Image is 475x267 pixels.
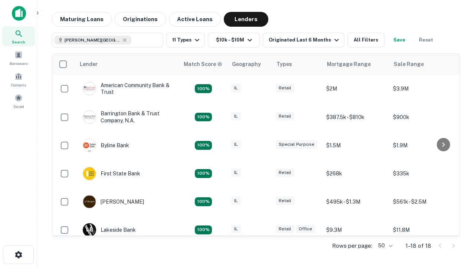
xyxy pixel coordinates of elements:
div: Barrington Bank & Trust Company, N.a. [83,110,172,123]
div: Byline Bank [83,139,129,152]
p: Rows per page: [332,241,372,250]
div: Office [296,225,315,233]
div: 50 [375,240,394,251]
div: Sale Range [394,60,424,69]
div: [PERSON_NAME] [83,195,144,208]
td: $335k [389,159,456,188]
div: IL [231,197,241,205]
div: Matching Properties: 2, hasApolloMatch: undefined [195,169,212,178]
th: Lender [75,54,179,75]
div: American Community Bank & Trust [83,82,172,95]
img: picture [83,167,96,180]
a: Borrowers [2,48,35,68]
td: $900k [389,103,456,131]
div: Retail [276,112,294,121]
th: Geography [227,54,272,75]
td: $1.5M [322,131,389,159]
div: IL [231,112,241,121]
td: $387.5k - $810k [322,103,389,131]
th: Sale Range [389,54,456,75]
div: Matching Properties: 3, hasApolloMatch: undefined [195,113,212,122]
th: Mortgage Range [322,54,389,75]
span: [PERSON_NAME][GEOGRAPHIC_DATA], [GEOGRAPHIC_DATA] [65,37,120,43]
td: $9.3M [322,216,389,244]
div: Capitalize uses an advanced AI algorithm to match your search with the best lender. The match sco... [184,60,222,68]
div: Matching Properties: 3, hasApolloMatch: undefined [195,197,212,206]
span: Contacts [11,82,26,88]
span: Borrowers [10,60,27,66]
div: IL [231,168,241,177]
button: 11 Types [166,33,205,47]
button: Save your search to get updates of matches that match your search criteria. [387,33,411,47]
img: picture [83,82,96,95]
span: Saved [13,103,24,109]
td: $268k [322,159,389,188]
div: Types [276,60,292,69]
div: First State Bank [83,167,140,180]
iframe: Chat Widget [438,208,475,243]
a: Contacts [2,69,35,89]
button: $10k - $10M [208,33,260,47]
div: IL [231,225,241,233]
div: IL [231,84,241,92]
div: IL [231,140,241,149]
th: Types [272,54,322,75]
td: $561k - $2.5M [389,188,456,216]
button: Originations [115,12,166,27]
button: All Filters [347,33,384,47]
div: Mortgage Range [327,60,371,69]
div: Matching Properties: 2, hasApolloMatch: undefined [195,84,212,93]
a: Search [2,26,35,46]
div: Geography [232,60,261,69]
div: Originated Last 6 Months [269,36,341,44]
div: Retail [276,197,294,205]
td: $3.9M [389,75,456,103]
div: Matching Properties: 2, hasApolloMatch: undefined [195,141,212,150]
button: Reset [414,33,438,47]
div: Retail [276,84,294,92]
img: picture [83,139,96,152]
img: capitalize-icon.png [12,6,26,21]
div: Retail [276,225,294,233]
a: Saved [2,91,35,111]
th: Capitalize uses an advanced AI algorithm to match your search with the best lender. The match sco... [179,54,227,75]
div: Retail [276,168,294,177]
p: L B [86,226,93,234]
td: $495k - $1.3M [322,188,389,216]
img: picture [83,195,96,208]
button: Maturing Loans [52,12,112,27]
img: picture [83,111,96,123]
td: $2M [322,75,389,103]
h6: Match Score [184,60,221,68]
button: Active Loans [169,12,221,27]
button: Lenders [224,12,268,27]
div: Special Purpose [276,140,317,149]
td: $11.8M [389,216,456,244]
span: Search [12,39,25,45]
p: 1–18 of 18 [406,241,431,250]
div: Lakeside Bank [83,223,136,237]
div: Matching Properties: 3, hasApolloMatch: undefined [195,225,212,234]
div: Lender [80,60,98,69]
td: $1.9M [389,131,456,159]
button: Originated Last 6 Months [263,33,344,47]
